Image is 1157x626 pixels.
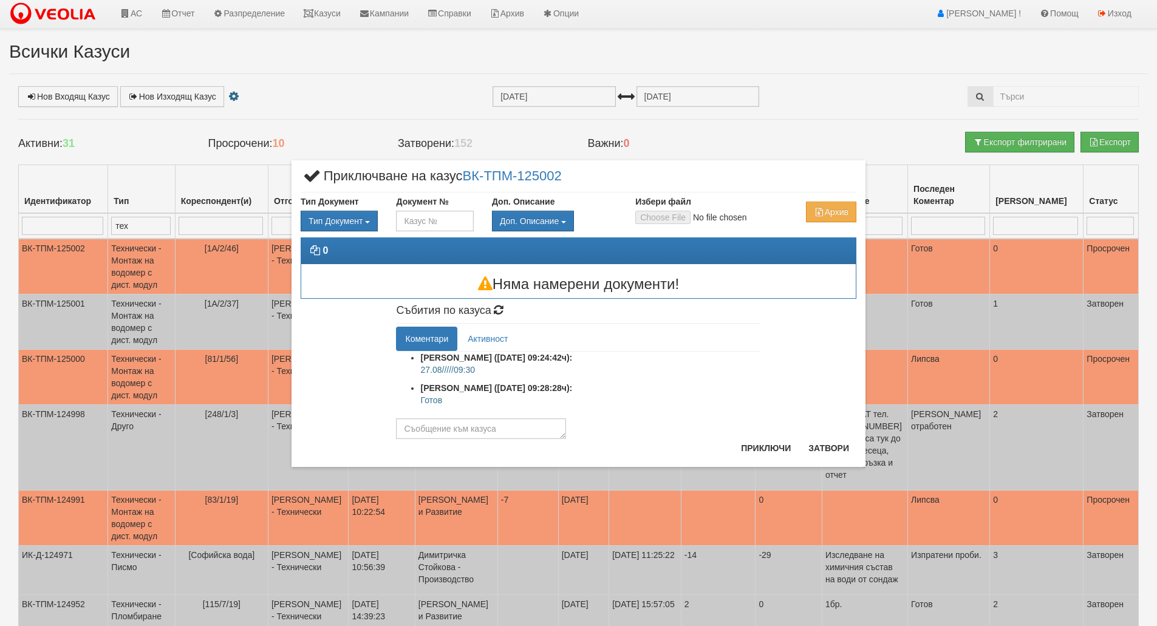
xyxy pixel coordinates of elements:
span: Тип Документ [309,216,363,226]
a: Коментари [396,327,457,351]
p: 27.08/////09:30 [420,364,760,376]
button: Приключи [734,438,798,458]
h4: Събития по казуса [396,305,760,317]
h3: Няма намерени документи! [301,276,856,292]
div: Двоен клик, за изчистване на избраната стойност. [301,211,378,231]
button: Архив [806,202,856,222]
label: Тип Документ [301,196,359,208]
span: Доп. Описание [500,216,559,226]
button: Затвори [801,438,856,458]
strong: [PERSON_NAME] ([DATE] 09:28:28ч): [420,383,572,393]
label: Доп. Описание [492,196,555,208]
span: Приключване на казус [301,169,562,192]
label: Документ № [396,196,448,208]
input: Казус № [396,211,473,231]
strong: 0 [323,245,328,256]
p: Готов [420,394,760,406]
button: Тип Документ [301,211,378,231]
button: Доп. Описание [492,211,574,231]
strong: [PERSON_NAME] ([DATE] 09:24:42ч): [420,353,572,362]
a: Активност [459,327,517,351]
label: Избери файл [635,196,691,208]
div: Двоен клик, за изчистване на избраната стойност. [492,211,617,231]
a: ВК-ТПМ-125002 [463,168,562,183]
